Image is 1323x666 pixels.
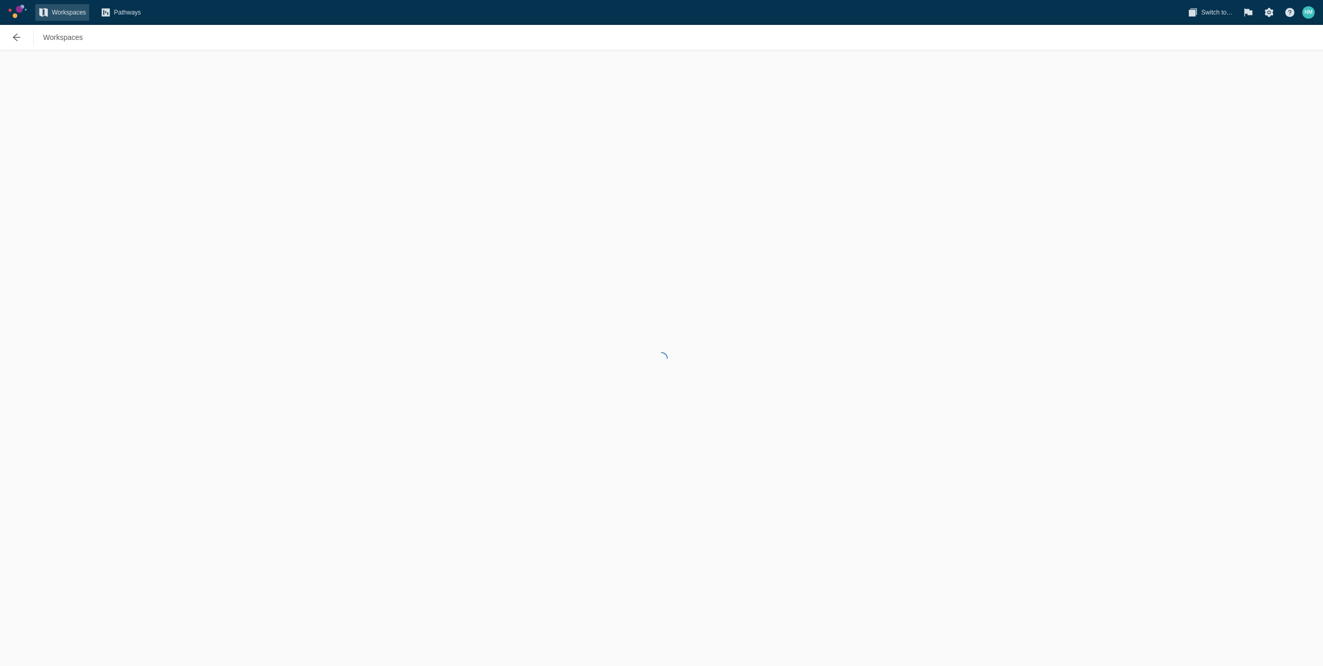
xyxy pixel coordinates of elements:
[1201,7,1233,18] span: Switch to…
[40,29,86,46] nav: Breadcrumb
[52,7,86,18] span: Workspaces
[1185,4,1236,21] button: Switch to…
[1302,6,1315,19] div: HM
[40,29,86,46] a: Workspaces
[114,7,141,18] span: Pathways
[97,4,144,21] a: Pathways
[35,4,89,21] a: Workspaces
[43,32,83,43] span: Workspaces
